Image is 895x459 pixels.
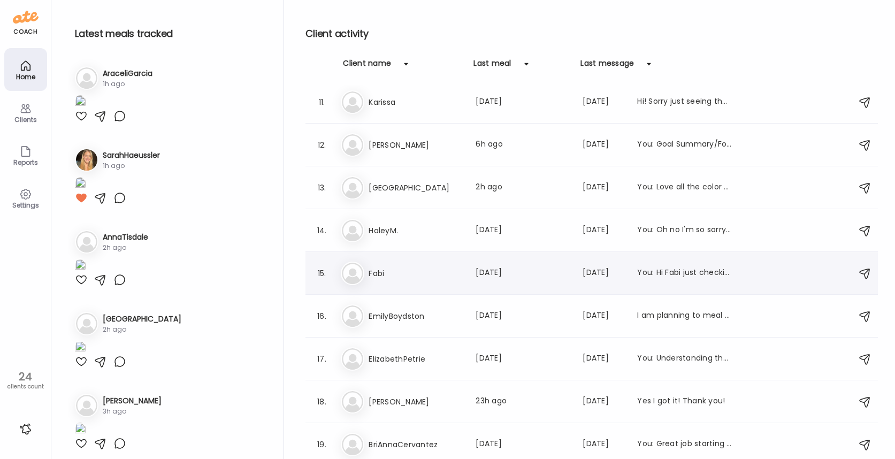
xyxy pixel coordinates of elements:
[75,423,86,437] img: images%2Fz17eglOKHsRvr9y7Uz8EgGtDCwB3%2FNSn0xi5PMeT7HisReFUM%2FJueIeLLyKGUHH99DtNrE_1080
[76,231,97,253] img: bg-avatar-default.svg
[4,370,47,383] div: 24
[6,116,45,123] div: Clients
[103,243,148,253] div: 2h ago
[76,313,97,334] img: bg-avatar-default.svg
[103,79,152,89] div: 1h ago
[476,310,570,323] div: [DATE]
[637,96,731,109] div: Hi! Sorry just seeing these! I did, shut off alarms, cleared schedule, took a walk grabbed some c...
[75,259,86,273] img: images%2FcV7EysEas1R32fDF4TQsKQUWdFk1%2FY4MuQRPoPQAslqI04hFo%2FcBVqqcHU0ZQzeM4dS6LU_1080
[583,353,624,365] div: [DATE]
[343,58,391,75] div: Client name
[342,134,363,156] img: bg-avatar-default.svg
[315,310,328,323] div: 16.
[580,58,634,75] div: Last message
[13,27,37,36] div: coach
[76,149,97,171] img: avatars%2FeuW4ehXdTjTQwoR7NFNaLRurhjQ2
[75,95,86,110] img: images%2FI992yAkt0JaMCj4l9DDqiKaQVSu2%2FjJEfhasEgatuihP6hpgb%2FWGCiviXQvZED7CfqbPvB_1080
[583,267,624,280] div: [DATE]
[75,177,86,192] img: images%2FeuW4ehXdTjTQwoR7NFNaLRurhjQ2%2FYjX71F5sj04sbjAzgj0s%2F4PLqHwUgHXacCMYJQUo4_1080
[6,73,45,80] div: Home
[76,395,97,416] img: bg-avatar-default.svg
[75,26,266,42] h2: Latest meals tracked
[342,305,363,327] img: bg-avatar-default.svg
[476,438,570,451] div: [DATE]
[315,395,328,408] div: 18.
[315,438,328,451] div: 19.
[13,9,39,26] img: ate
[103,325,181,334] div: 2h ago
[637,310,731,323] div: I am planning to meal prep some smoothies tonight. Over this horrible week and ready to get back ...
[342,391,363,412] img: bg-avatar-default.svg
[583,139,624,151] div: [DATE]
[103,407,162,416] div: 3h ago
[103,161,160,171] div: 1h ago
[6,159,45,166] div: Reports
[583,395,624,408] div: [DATE]
[583,438,624,451] div: [DATE]
[315,181,328,194] div: 13.
[369,139,463,151] h3: [PERSON_NAME]
[369,438,463,451] h3: BriAnnaCervantez
[637,224,731,237] div: You: Oh no I'm so sorry to hear about your stomach issues!! I am glad you are feeling better
[637,395,731,408] div: Yes I got it! Thank you!
[342,263,363,284] img: bg-avatar-default.svg
[369,267,463,280] h3: Fabi
[75,341,86,355] img: images%2FejAg9vQKmVcM4KsorQEpoKZ7CVx1%2FJtqcnqythlaaEG1hhRWV%2FPxp8bGV779DrxBvzfAca_1080
[342,434,363,455] img: bg-avatar-default.svg
[315,353,328,365] div: 17.
[103,68,152,79] h3: AraceliGarcia
[103,150,160,161] h3: SarahHaeussler
[476,139,570,151] div: 6h ago
[315,224,328,237] div: 14.
[76,67,97,89] img: bg-avatar-default.svg
[637,353,731,365] div: You: Understanding the BIG three macros, Ate Food App, nutrition education, ordering mindfully, l...
[476,96,570,109] div: [DATE]
[342,220,363,241] img: bg-avatar-default.svg
[342,91,363,113] img: bg-avatar-default.svg
[6,202,45,209] div: Settings
[369,224,463,237] h3: HaleyM.
[369,96,463,109] h3: Karissa
[103,232,148,243] h3: AnnaTisdale
[583,181,624,194] div: [DATE]
[369,181,463,194] h3: [GEOGRAPHIC_DATA]
[315,139,328,151] div: 12.
[305,26,878,42] h2: Client activity
[476,395,570,408] div: 23h ago
[476,353,570,365] div: [DATE]
[637,181,731,194] div: You: Love all the color on your plates!
[637,267,731,280] div: You: Hi Fabi just checking in on you!
[583,96,624,109] div: [DATE]
[476,181,570,194] div: 2h ago
[315,267,328,280] div: 15.
[583,224,624,237] div: [DATE]
[4,383,47,391] div: clients count
[342,348,363,370] img: bg-avatar-default.svg
[473,58,511,75] div: Last meal
[583,310,624,323] div: [DATE]
[369,310,463,323] h3: EmilyBoydston
[342,177,363,198] img: bg-avatar-default.svg
[637,438,731,451] div: You: Great job starting to log your food!
[369,395,463,408] h3: [PERSON_NAME]
[369,353,463,365] h3: ElizabethPetrie
[637,139,731,151] div: You: Goal Summary/Focus - continue consistently logging and getting acclimated to this App! - hit...
[315,96,328,109] div: 11.
[103,395,162,407] h3: [PERSON_NAME]
[476,224,570,237] div: [DATE]
[476,267,570,280] div: [DATE]
[103,313,181,325] h3: [GEOGRAPHIC_DATA]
